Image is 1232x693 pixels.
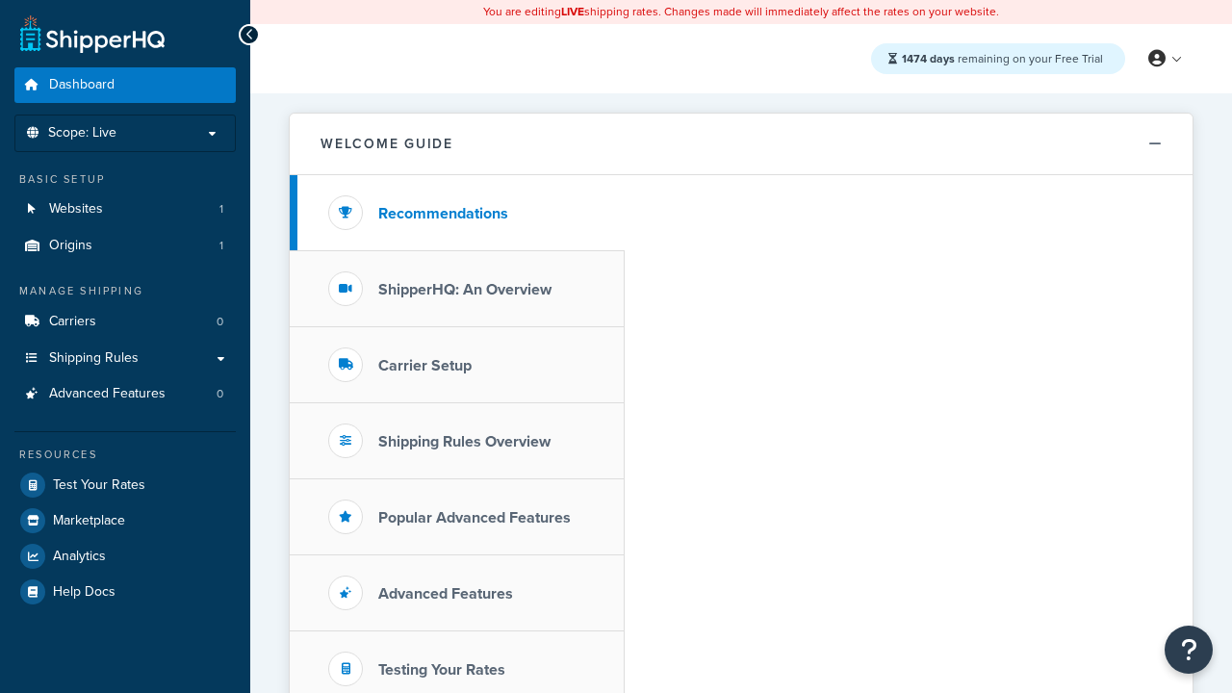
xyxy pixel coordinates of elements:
[14,539,236,574] a: Analytics
[14,503,236,538] a: Marketplace
[321,137,453,151] h2: Welcome Guide
[14,376,236,412] a: Advanced Features0
[378,205,508,222] h3: Recommendations
[14,67,236,103] a: Dashboard
[14,192,236,227] li: Websites
[14,575,236,609] a: Help Docs
[53,549,106,565] span: Analytics
[14,283,236,299] div: Manage Shipping
[378,357,472,374] h3: Carrier Setup
[378,661,505,679] h3: Testing Your Rates
[48,125,116,141] span: Scope: Live
[378,433,551,450] h3: Shipping Rules Overview
[14,447,236,463] div: Resources
[902,50,955,67] strong: 1474 days
[378,281,552,298] h3: ShipperHQ: An Overview
[219,201,223,218] span: 1
[14,304,236,340] li: Carriers
[14,228,236,264] li: Origins
[49,238,92,254] span: Origins
[378,585,513,603] h3: Advanced Features
[14,192,236,227] a: Websites1
[14,341,236,376] a: Shipping Rules
[49,77,115,93] span: Dashboard
[378,509,571,526] h3: Popular Advanced Features
[1165,626,1213,674] button: Open Resource Center
[49,314,96,330] span: Carriers
[14,171,236,188] div: Basic Setup
[219,238,223,254] span: 1
[53,513,125,529] span: Marketplace
[53,477,145,494] span: Test Your Rates
[14,376,236,412] li: Advanced Features
[561,3,584,20] b: LIVE
[14,468,236,502] a: Test Your Rates
[49,350,139,367] span: Shipping Rules
[14,228,236,264] a: Origins1
[217,386,223,402] span: 0
[290,114,1193,175] button: Welcome Guide
[217,314,223,330] span: 0
[14,304,236,340] a: Carriers0
[902,50,1103,67] span: remaining on your Free Trial
[49,201,103,218] span: Websites
[53,584,115,601] span: Help Docs
[49,386,166,402] span: Advanced Features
